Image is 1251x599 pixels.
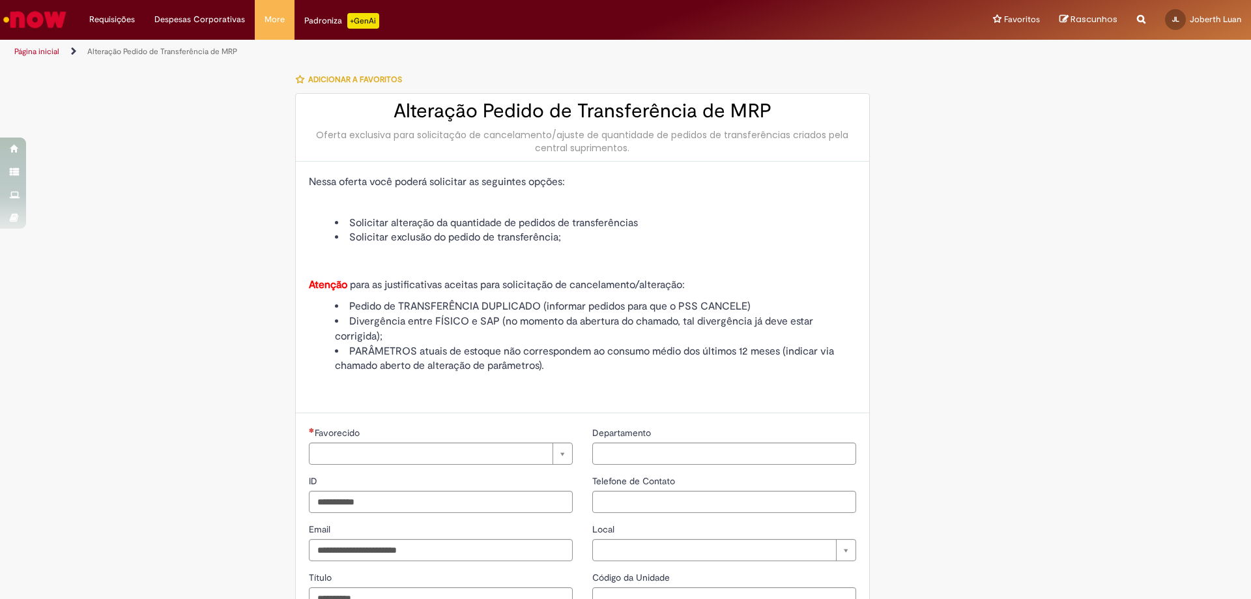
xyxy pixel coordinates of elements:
span: Despesas Corporativas [154,13,245,26]
span: ID [309,475,320,487]
input: Telefone de Contato [592,491,856,513]
ul: Trilhas de página [10,40,824,64]
p: +GenAi [347,13,379,29]
span: More [265,13,285,26]
span: para as justificativas aceitas para solicitação de cancelamento/alteração: [309,278,685,291]
img: ServiceNow [1,7,68,33]
span: JL [1172,15,1179,23]
strong: Atenção [309,278,347,291]
a: Alteração Pedido de Transferência de MRP [87,46,237,57]
span: Necessários - Favorecido [315,427,362,439]
span: Telefone de Contato [592,475,678,487]
span: Departamento [592,427,654,439]
span: Local [592,523,617,535]
span: Divergência entre FÍSICO e SAP (no momento da abertura do chamado, tal divergência já deve estar ... [335,315,813,343]
span: Nessa oferta você poderá solicitar as seguintes opções: [309,175,565,188]
input: ID [309,491,573,513]
span: Necessários [309,428,315,433]
span: Requisições [89,13,135,26]
a: Página inicial [14,46,59,57]
span: Pedido de TRANSFERÊNCIA DUPLICADO (informar pedidos para que o PSS CANCELE) [349,300,751,313]
span: Rascunhos [1071,13,1117,25]
input: Email [309,539,573,561]
input: Departamento [592,443,856,465]
span: Título [309,572,334,583]
span: Joberth Luan [1190,14,1241,25]
h2: Alteração Pedido de Transferência de MRP [309,100,856,122]
span: Código da Unidade [592,572,672,583]
button: Adicionar a Favoritos [295,66,409,93]
a: Limpar campo Favorecido [309,443,573,465]
span: Adicionar a Favoritos [308,74,402,85]
a: Limpar campo Local [592,539,856,561]
div: Oferta exclusiva para solicitação de cancelamento/ajuste de quantidade de pedidos de transferênci... [309,128,856,154]
div: Padroniza [304,13,379,29]
span: Email [309,523,333,535]
span: Favoritos [1004,13,1040,26]
a: Rascunhos [1059,14,1117,26]
span: Solicitar exclusão do pedido de transferência; [349,231,561,244]
span: Solicitar alteração da quantidade de pedidos de transferências [349,216,638,229]
span: PARÂMETROS atuais de estoque não correspondem ao consumo médio dos últimos 12 meses (indicar via ... [335,345,834,373]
